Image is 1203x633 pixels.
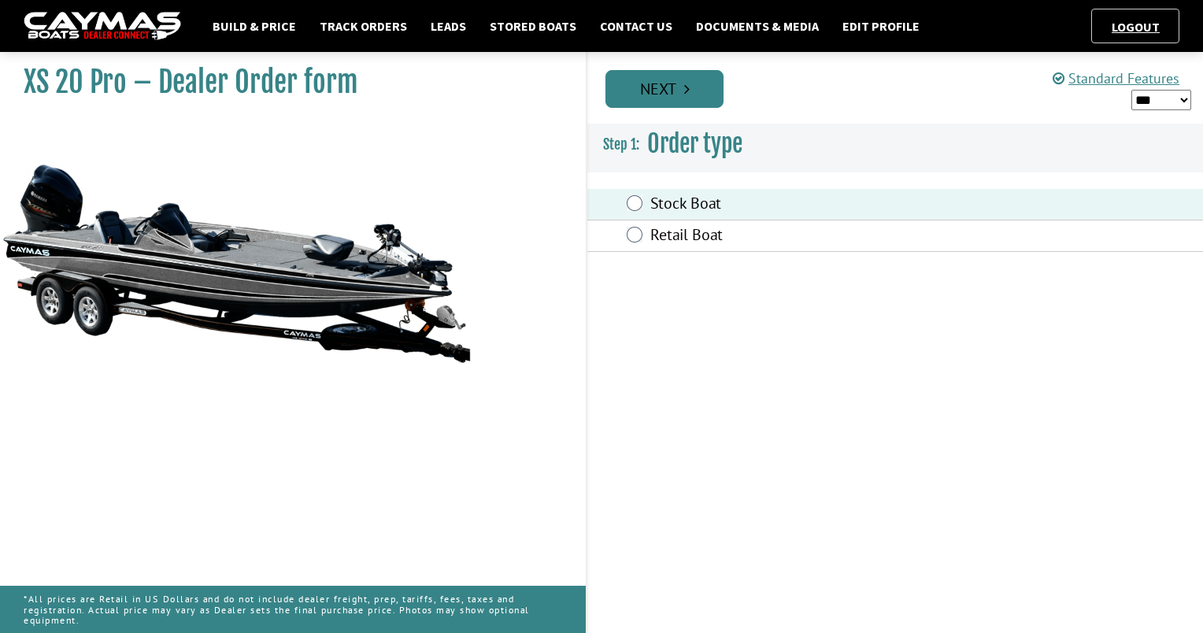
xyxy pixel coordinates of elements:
[650,194,982,217] label: Stock Boat
[1104,19,1168,35] a: Logout
[482,16,584,36] a: Stored Boats
[688,16,827,36] a: Documents & Media
[24,12,181,41] img: caymas-dealer-connect-2ed40d3bc7270c1d8d7ffb4b79bf05adc795679939227970def78ec6f6c03838.gif
[592,16,680,36] a: Contact Us
[835,16,927,36] a: Edit Profile
[24,586,562,633] p: *All prices are Retail in US Dollars and do not include dealer freight, prep, tariffs, fees, taxe...
[205,16,304,36] a: Build & Price
[587,115,1203,173] h3: Order type
[312,16,415,36] a: Track Orders
[650,225,982,248] label: Retail Boat
[601,68,1203,108] ul: Pagination
[1053,69,1179,87] a: Standard Features
[24,65,546,100] h1: XS 20 Pro – Dealer Order form
[605,70,724,108] a: Next
[423,16,474,36] a: Leads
